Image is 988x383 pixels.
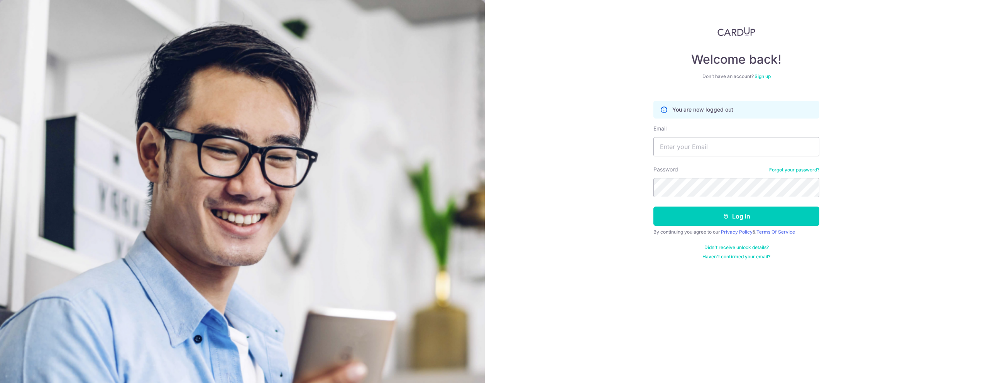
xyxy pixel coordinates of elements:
[672,106,733,114] p: You are now logged out
[717,27,755,36] img: CardUp Logo
[721,229,753,235] a: Privacy Policy
[653,137,819,156] input: Enter your Email
[769,167,819,173] a: Forgot your password?
[653,207,819,226] button: Log in
[653,52,819,67] h4: Welcome back!
[653,125,667,132] label: Email
[704,244,769,251] a: Didn't receive unlock details?
[653,166,678,173] label: Password
[702,254,770,260] a: Haven't confirmed your email?
[653,73,819,80] div: Don’t have an account?
[756,229,795,235] a: Terms Of Service
[653,229,819,235] div: By continuing you agree to our &
[755,73,771,79] a: Sign up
